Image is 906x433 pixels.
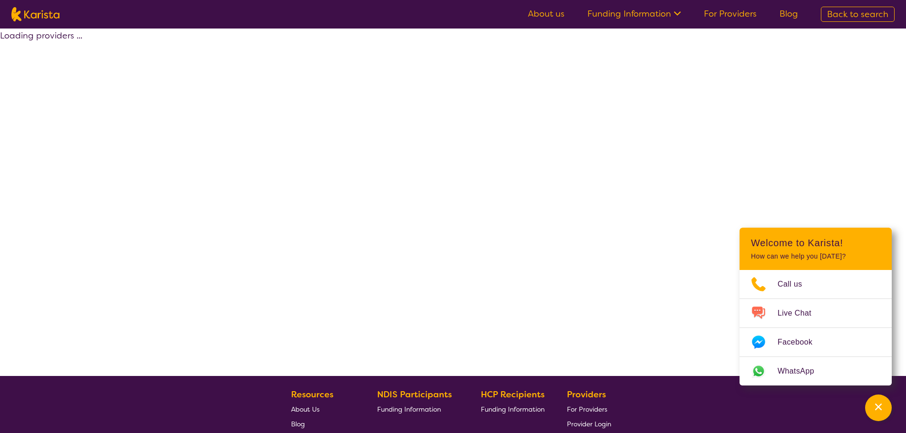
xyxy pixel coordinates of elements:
[704,8,757,19] a: For Providers
[778,335,824,349] span: Facebook
[377,389,452,400] b: NDIS Participants
[291,405,320,414] span: About Us
[567,402,611,416] a: For Providers
[11,7,59,21] img: Karista logo
[291,402,355,416] a: About Us
[291,389,333,400] b: Resources
[751,252,880,260] p: How can we help you [DATE]?
[740,357,892,385] a: Web link opens in a new tab.
[481,389,545,400] b: HCP Recipients
[567,389,606,400] b: Providers
[377,405,441,414] span: Funding Information
[567,416,611,431] a: Provider Login
[567,405,607,414] span: For Providers
[865,395,892,421] button: Channel Menu
[567,420,611,428] span: Provider Login
[778,364,826,378] span: WhatsApp
[779,8,798,19] a: Blog
[528,8,565,19] a: About us
[740,270,892,385] ul: Choose channel
[740,228,892,385] div: Channel Menu
[481,402,545,416] a: Funding Information
[481,405,545,414] span: Funding Information
[821,7,895,22] a: Back to search
[291,416,355,431] a: Blog
[587,8,681,19] a: Funding Information
[827,9,888,20] span: Back to search
[291,420,305,428] span: Blog
[778,306,823,320] span: Live Chat
[377,402,459,416] a: Funding Information
[751,237,880,249] h2: Welcome to Karista!
[778,277,814,291] span: Call us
